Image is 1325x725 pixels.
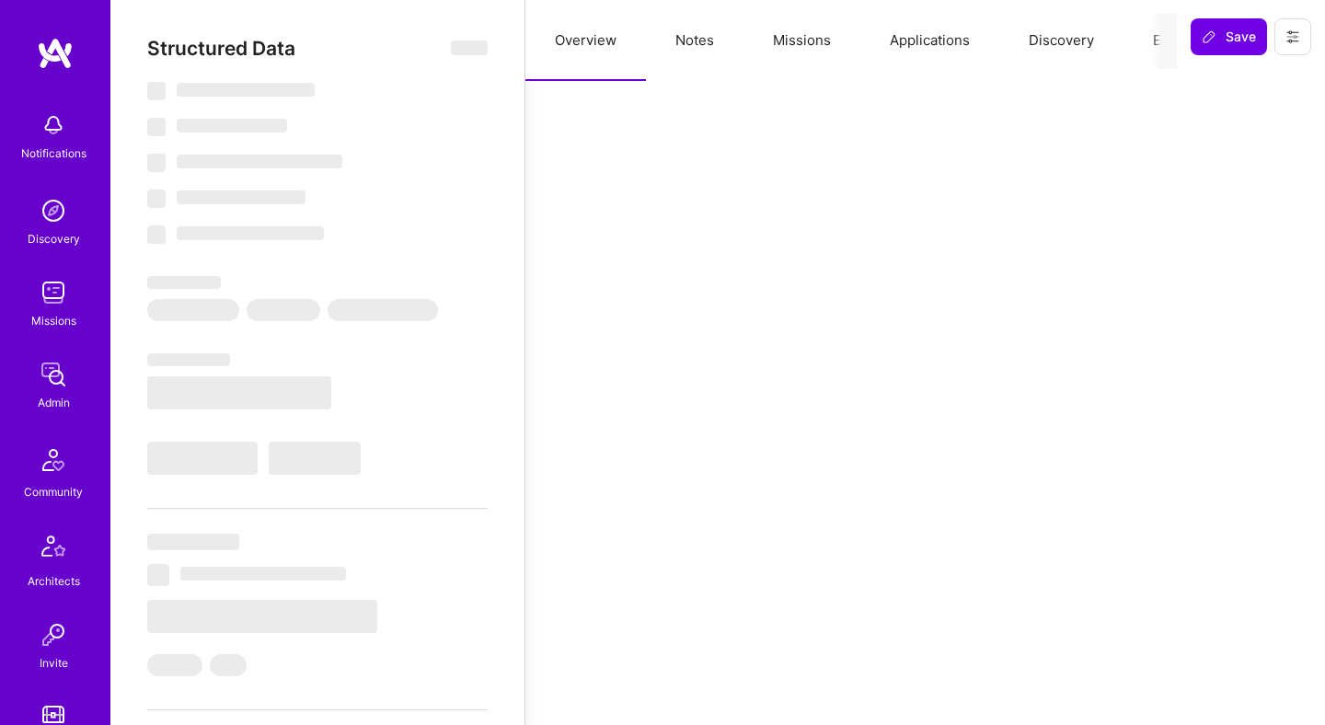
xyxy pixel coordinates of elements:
[37,37,74,70] img: logo
[147,353,230,366] span: ‌
[35,274,72,311] img: teamwork
[328,299,438,321] span: ‌
[1191,18,1267,55] button: Save
[180,567,346,581] span: ‌
[147,154,166,172] span: ‌
[31,527,75,571] img: Architects
[42,706,64,723] img: tokens
[35,356,72,393] img: admin teamwork
[1202,28,1256,46] span: Save
[40,653,68,673] div: Invite
[147,564,169,586] span: ‌
[147,190,166,208] span: ‌
[147,654,202,676] span: ‌
[147,534,239,550] span: ‌
[247,299,320,321] span: ‌
[31,438,75,482] img: Community
[147,442,258,475] span: ‌
[1158,35,1172,49] i: icon Next
[35,192,72,229] img: discovery
[35,616,72,653] img: Invite
[147,37,295,60] span: Structured Data
[28,229,80,248] div: Discovery
[177,155,342,168] span: ‌
[177,190,305,204] span: ‌
[177,119,287,132] span: ‌
[31,311,76,330] div: Missions
[38,393,70,412] div: Admin
[147,82,166,100] span: ‌
[35,107,72,144] img: bell
[210,654,247,676] span: ‌
[269,442,361,475] span: ‌
[147,299,239,321] span: ‌
[24,482,83,501] div: Community
[28,571,80,591] div: Architects
[147,276,221,289] span: ‌
[21,144,86,163] div: Notifications
[147,118,166,136] span: ‌
[177,226,324,240] span: ‌
[147,376,331,409] span: ‌
[147,225,166,244] span: ‌
[451,40,488,55] span: ‌
[147,600,377,633] span: ‌
[177,83,315,97] span: ‌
